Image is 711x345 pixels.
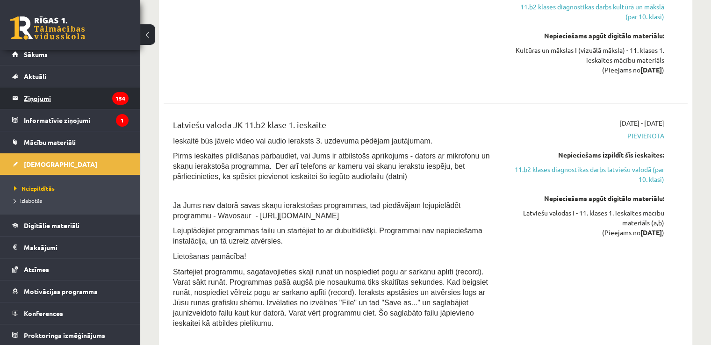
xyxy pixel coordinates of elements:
div: Nepieciešams apgūt digitālo materiālu: [510,194,664,203]
span: Konferences [24,309,63,317]
a: Atzīmes [12,259,129,280]
span: Aktuāli [24,72,46,80]
span: Ja Jums nav datorā savas skaņu ierakstošas programmas, tad piedāvājam lejupielādēt programmu - Wa... [173,201,460,220]
span: Pirms ieskaites pildīšanas pārbaudiet, vai Jums ir atbilstošs aprīkojums - dators ar mikrofonu un... [173,152,490,180]
span: Proktoringa izmēģinājums [24,331,105,339]
span: Sākums [24,50,48,58]
i: 154 [112,92,129,105]
span: [DATE] - [DATE] [619,118,664,128]
span: Motivācijas programma [24,287,98,295]
a: Maksājumi [12,237,129,258]
span: Atzīmes [24,265,49,273]
a: Mācību materiāli [12,131,129,153]
a: Konferences [12,302,129,324]
a: 11.b2 klases diagnostikas darbs latviešu valodā (par 10. klasi) [510,165,664,184]
div: Kultūras un mākslas I (vizuālā māksla) - 11. klases 1. ieskaites mācību materiāls (Pieejams no ) [510,45,664,75]
span: Neizpildītās [14,185,55,192]
span: Mācību materiāli [24,138,76,146]
a: 11.b2 klases diagnostikas darbs kultūrā un mākslā (par 10. klasi) [510,2,664,22]
a: Rīgas 1. Tālmācības vidusskola [10,16,85,40]
a: Sākums [12,43,129,65]
a: Informatīvie ziņojumi1 [12,109,129,131]
a: Izlabotās [14,196,131,205]
a: Neizpildītās [14,184,131,193]
div: Latviešu valoda JK 11.b2 klase 1. ieskaite [173,118,496,136]
legend: Ziņojumi [24,87,129,109]
span: Pievienota [510,131,664,141]
strong: [DATE] [640,228,662,237]
span: Digitālie materiāli [24,221,79,230]
span: [DEMOGRAPHIC_DATA] [24,160,97,168]
div: Nepieciešams izpildīt šīs ieskaites: [510,150,664,160]
a: Ziņojumi154 [12,87,129,109]
legend: Maksājumi [24,237,129,258]
span: Lietošanas pamācība! [173,252,246,260]
a: [DEMOGRAPHIC_DATA] [12,153,129,175]
legend: Informatīvie ziņojumi [24,109,129,131]
a: Aktuāli [12,65,129,87]
span: Startējiet programmu, sagatavojieties skaļi runāt un nospiediet pogu ar sarkanu aplīti (record). ... [173,268,488,327]
span: Ieskaitē būs jāveic video vai audio ieraksts 3. uzdevuma pēdējam jautājumam. [173,137,432,145]
i: 1 [116,114,129,127]
a: Digitālie materiāli [12,215,129,236]
div: Latviešu valodas I - 11. klases 1. ieskaites mācību materiāls (a,b) (Pieejams no ) [510,208,664,237]
strong: [DATE] [640,65,662,74]
a: Motivācijas programma [12,280,129,302]
div: Nepieciešams apgūt digitālo materiālu: [510,31,664,41]
span: Lejuplādējiet programmas failu un startējiet to ar dubultklikšķi. Programmai nav nepieciešama ins... [173,227,482,245]
span: Izlabotās [14,197,42,204]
